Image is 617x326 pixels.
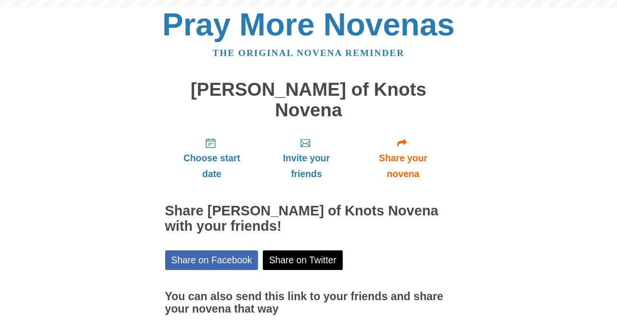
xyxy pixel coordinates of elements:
[162,7,455,42] a: Pray More Novenas
[165,79,452,120] h1: [PERSON_NAME] of Knots Novena
[165,203,452,234] h2: Share [PERSON_NAME] of Knots Novena with your friends!
[354,130,452,187] a: Share your novena
[213,48,404,58] a: The original novena reminder
[165,250,258,270] a: Share on Facebook
[165,130,259,187] a: Choose start date
[165,291,452,315] h3: You can also send this link to your friends and share your novena that way
[268,150,344,182] span: Invite your friends
[364,150,443,182] span: Share your novena
[175,150,249,182] span: Choose start date
[258,130,354,187] a: Invite your friends
[263,250,343,270] a: Share on Twitter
